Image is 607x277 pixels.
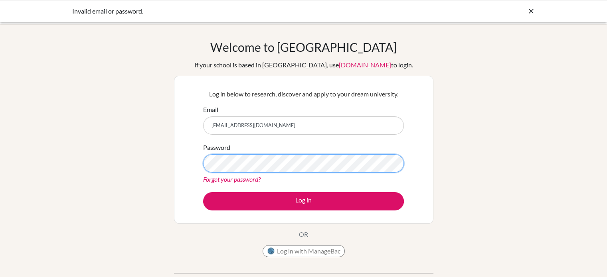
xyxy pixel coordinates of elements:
h1: Welcome to [GEOGRAPHIC_DATA] [210,40,397,54]
div: If your school is based in [GEOGRAPHIC_DATA], use to login. [194,60,413,70]
label: Email [203,105,218,114]
a: Forgot your password? [203,175,261,183]
button: Log in with ManageBac [263,245,345,257]
a: [DOMAIN_NAME] [339,61,391,69]
p: OR [299,230,308,239]
p: Log in below to research, discover and apply to your dream university. [203,89,404,99]
button: Log in [203,192,404,210]
div: Invalid email or password. [72,6,415,16]
label: Password [203,143,230,152]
